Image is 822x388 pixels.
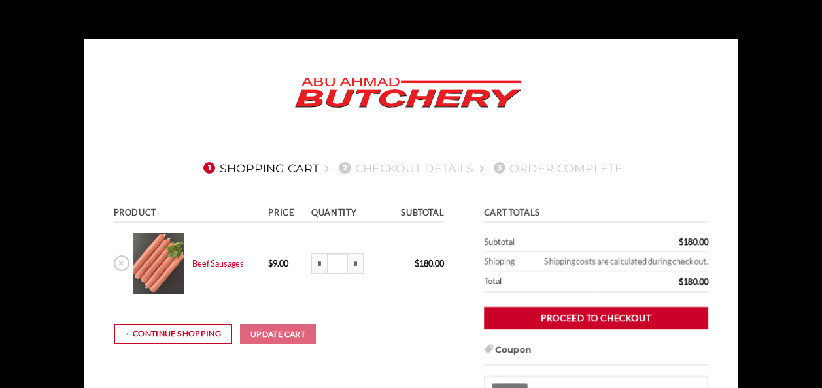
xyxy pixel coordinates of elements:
[114,204,265,223] th: Product
[679,236,683,247] span: $
[192,258,244,268] a: Beef Sausages
[679,276,683,287] span: $
[327,253,348,274] input: Product quantity
[264,204,307,223] th: Price
[484,252,522,272] th: Shipping
[199,161,319,175] a: 1Shopping Cart
[124,327,133,340] span: ←
[268,258,288,268] bdi: 9.00
[484,272,598,293] th: Total
[203,162,215,174] span: 1
[311,253,327,274] input: Reduce quantity of Beef Sausages
[679,276,708,287] bdi: 180.00
[679,236,708,247] bdi: 180.00
[133,233,184,294] img: Cart
[307,204,384,223] th: Quantity
[114,151,709,185] nav: Checkout steps
[384,204,444,223] th: Subtotal
[240,324,316,345] button: Update cart
[114,255,129,271] a: Remove Beef Sausages from cart
[415,258,444,268] bdi: 180.00
[268,258,273,268] span: $
[335,161,473,175] a: 2Checkout details
[484,307,708,330] a: Proceed to checkout
[484,344,708,366] h3: Coupon
[284,69,532,118] img: Abu Ahmad Butchery
[415,258,419,268] span: $
[339,162,351,174] span: 2
[114,324,232,344] a: Continue shopping
[484,233,598,252] th: Subtotal
[484,204,708,223] th: Cart totals
[522,252,708,272] td: Shipping costs are calculated during checkout.
[348,253,364,274] input: Increase quantity of Beef Sausages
